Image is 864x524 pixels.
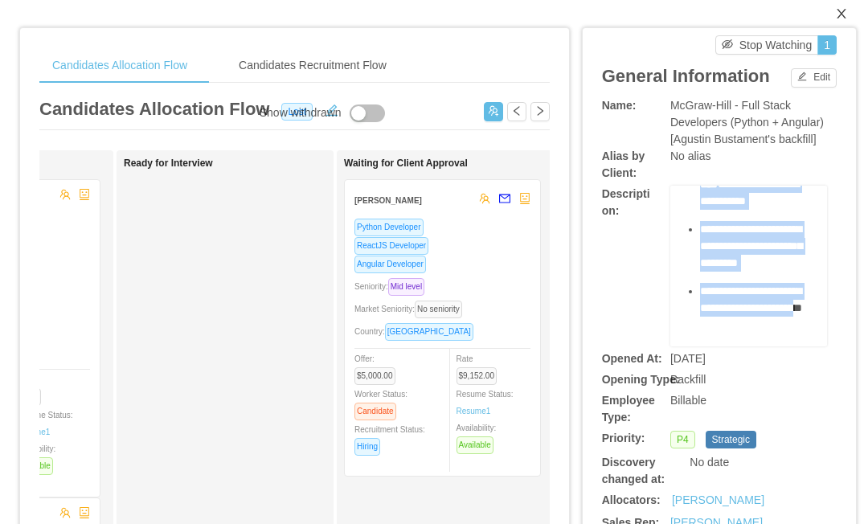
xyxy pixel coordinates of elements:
[281,103,313,121] span: Lost
[79,507,90,518] span: robot
[484,102,503,121] button: icon: usergroup-add
[59,507,71,518] span: team
[670,352,706,365] span: [DATE]
[354,354,402,380] span: Offer:
[602,373,680,386] b: Opening Type:
[354,237,428,255] span: ReactJS Developer
[457,436,493,454] span: Available
[344,158,569,170] h1: Waiting for Client Approval
[226,47,399,84] div: Candidates Recruitment Flow
[319,100,345,117] button: icon: edit
[124,158,349,170] h1: Ready for Interview
[602,99,637,112] b: Name:
[672,492,764,509] a: [PERSON_NAME]
[507,102,526,121] button: icon: left
[39,96,269,122] article: Candidates Allocation Flow
[457,390,514,416] span: Resume Status:
[670,431,695,448] span: P4
[670,373,706,386] span: Backfill
[354,425,425,451] span: Recruitment Status:
[59,189,71,200] span: team
[415,301,462,318] span: No seniority
[602,493,661,506] b: Allocators:
[39,47,200,84] div: Candidates Allocation Flow
[354,390,407,416] span: Worker Status:
[602,352,662,365] b: Opened At:
[457,367,498,385] span: $9,152.00
[354,196,422,205] strong: [PERSON_NAME]
[354,438,380,456] span: Hiring
[354,305,469,313] span: Market Seniority:
[835,7,848,20] i: icon: close
[354,282,431,291] span: Seniority:
[670,149,711,162] span: No alias
[457,424,500,449] span: Availability:
[602,432,645,444] b: Priority:
[715,35,819,55] button: icon: eye-invisibleStop Watching
[602,456,665,485] b: Discovery changed at:
[457,354,504,380] span: Rate
[690,456,729,469] span: No date
[388,278,424,296] span: Mid level
[490,186,511,212] button: mail
[670,186,827,346] div: rdw-wrapper
[706,431,756,448] span: Strategic
[457,405,491,417] a: Resume1
[79,189,90,200] span: robot
[354,219,424,236] span: Python Developer
[354,327,480,336] span: Country:
[354,367,395,385] span: $5,000.00
[16,411,73,436] span: Resume Status:
[602,149,645,179] b: Alias by Client:
[530,102,550,121] button: icon: right
[670,99,824,145] span: McGraw-Hill - Full Stack Developers (Python + Angular) [Agustin Bustament's backfill]
[602,63,770,89] article: General Information
[817,35,837,55] button: 1
[791,68,837,88] button: icon: editEdit
[670,394,706,407] span: Billable
[519,193,530,204] span: robot
[354,256,426,273] span: Angular Developer
[354,403,396,420] span: Candidate
[602,394,655,424] b: Employee Type:
[479,193,490,204] span: team
[260,104,342,122] div: Show withdrawn
[602,187,650,217] b: Description:
[385,323,473,341] span: [GEOGRAPHIC_DATA]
